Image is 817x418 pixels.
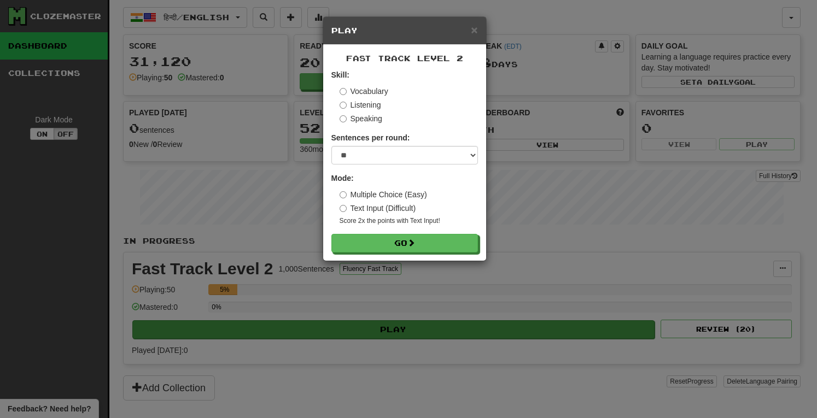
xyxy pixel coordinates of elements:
button: Go [331,234,478,252]
small: Score 2x the points with Text Input ! [340,216,478,226]
label: Vocabulary [340,86,388,97]
strong: Mode: [331,174,354,182]
input: Text Input (Difficult) [340,205,347,212]
label: Speaking [340,113,382,124]
label: Text Input (Difficult) [340,203,416,214]
label: Listening [340,99,381,110]
span: Fast Track Level 2 [346,54,463,63]
input: Multiple Choice (Easy) [340,191,347,198]
label: Multiple Choice (Easy) [340,189,427,200]
input: Vocabulary [340,88,347,95]
span: × [471,23,477,36]
strong: Skill: [331,70,349,79]
h5: Play [331,25,478,36]
input: Speaking [340,115,347,122]
button: Close [471,24,477,36]
label: Sentences per round: [331,132,410,143]
input: Listening [340,102,347,109]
